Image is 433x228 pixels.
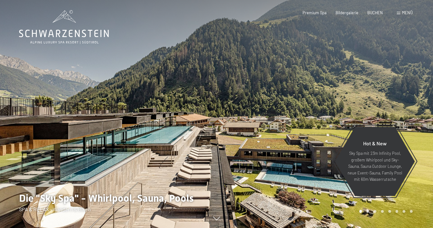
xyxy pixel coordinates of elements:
div: Carousel Page 3 [374,210,376,213]
div: Carousel Page 5 [388,210,391,213]
div: Carousel Page 4 [381,210,384,213]
p: Sky Spa mit 23m Infinity Pool, großem Whirlpool und Sky-Sauna, Sauna Outdoor Lounge, neue Event-S... [347,150,403,182]
div: Carousel Pagination [357,210,413,213]
div: Carousel Page 1 (Current Slide) [359,210,362,213]
div: Carousel Page 8 [410,210,413,213]
span: Hot & New [363,140,387,146]
span: Menü [402,10,413,15]
div: Carousel Page 2 [366,210,369,213]
a: Hot & New Sky Spa mit 23m Infinity Pool, großem Whirlpool und Sky-Sauna, Sauna Outdoor Lounge, ne... [335,127,415,196]
div: Carousel Page 6 [396,210,398,213]
div: Carousel Page 7 [403,210,405,213]
a: Premium Spa [303,10,327,15]
a: Bildergalerie [336,10,358,15]
a: BUCHEN [367,10,383,15]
